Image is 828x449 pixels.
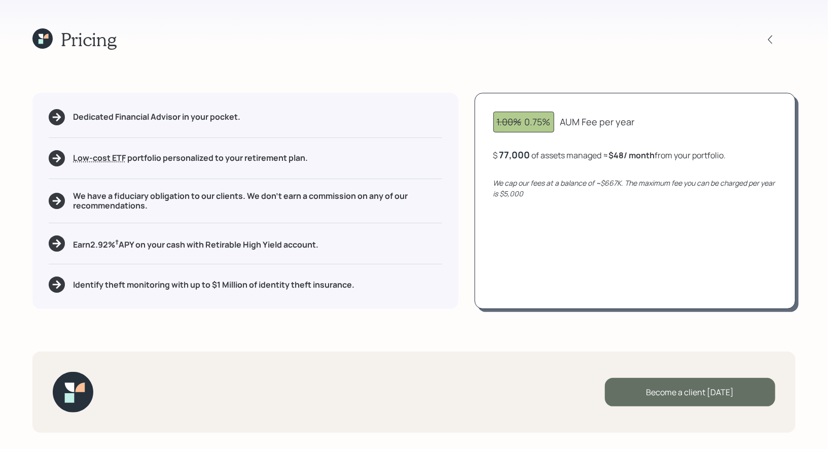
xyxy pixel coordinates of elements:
h5: portfolio personalized to your retirement plan. [73,153,308,163]
span: 1.00% [497,116,522,128]
h5: We have a fiduciary obligation to our clients. We don't earn a commission on any of our recommend... [73,191,442,211]
div: 77,000 [499,149,530,161]
div: 0.75% [497,115,551,129]
h5: Earn 2.92 % APY on your cash with Retirable High Yield account. [73,237,318,250]
h5: Identify theft monitoring with up to $1 Million of identity theft insurance. [73,280,354,290]
sup: † [115,237,119,247]
i: We cap our fees at a balance of ~$667K. The maximum fee you can be charged per year is $5,000 [493,178,775,198]
div: Become a client [DATE] [605,378,775,406]
b: $48 / month [609,150,655,161]
h5: Dedicated Financial Advisor in your pocket. [73,112,240,122]
div: $ of assets managed ≈ from your portfolio . [493,149,726,161]
div: AUM Fee per year [560,115,635,129]
h1: Pricing [61,28,117,50]
iframe: Customer reviews powered by Trustpilot [105,363,235,439]
span: Low-cost ETF [73,152,126,163]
